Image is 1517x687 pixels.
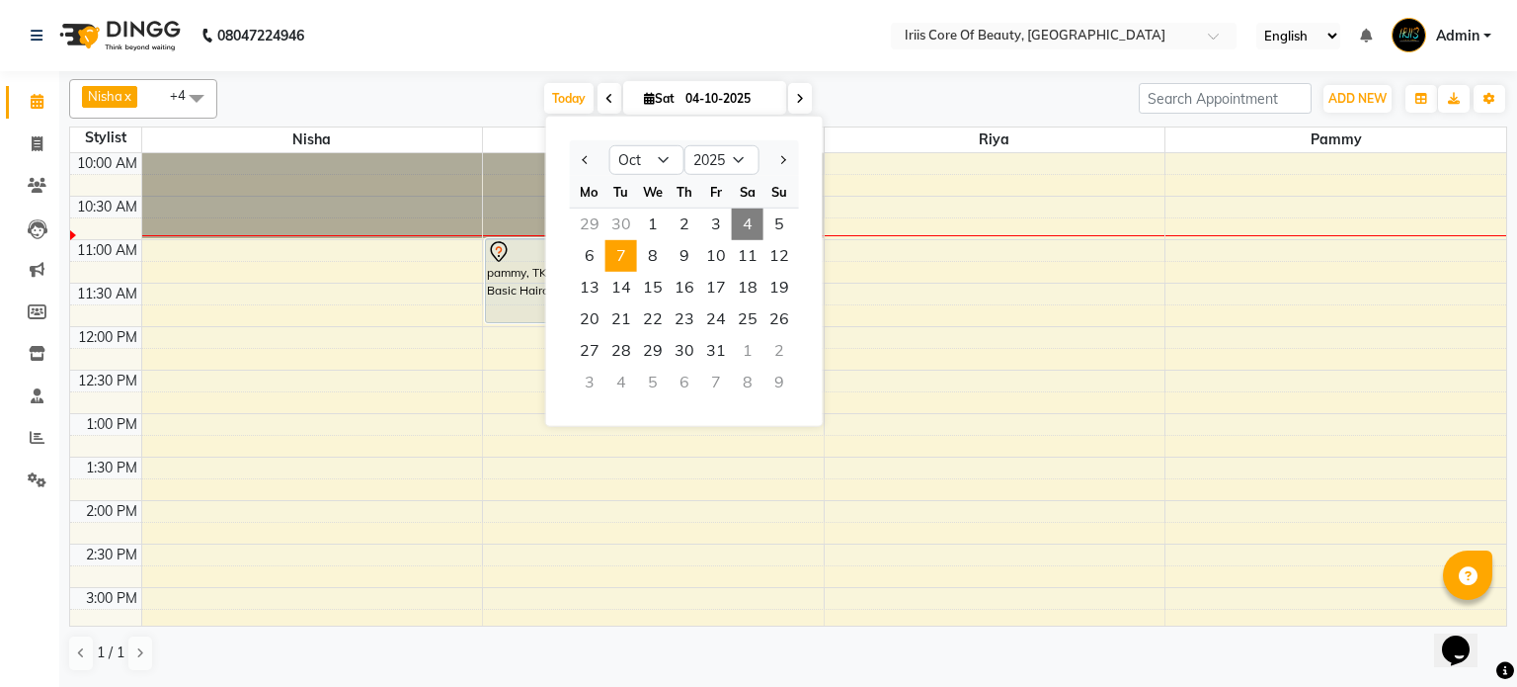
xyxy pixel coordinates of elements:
[763,209,795,240] div: Sunday, October 5, 2025
[732,272,763,303] div: Saturday, October 18, 2025
[574,367,605,398] div: Monday, November 3, 2025
[1392,18,1426,52] img: Admin
[763,209,795,240] span: 5
[763,303,795,335] span: 26
[669,240,700,272] div: Thursday, October 9, 2025
[574,335,605,367] div: Monday, October 27, 2025
[483,128,824,152] span: [PERSON_NAME]
[637,272,669,303] span: 15
[637,272,669,303] div: Wednesday, October 15, 2025
[82,414,141,435] div: 1:00 PM
[700,335,732,367] div: Friday, October 31, 2025
[773,144,790,176] button: Next month
[70,128,141,148] div: Stylist
[700,240,732,272] div: Friday, October 10, 2025
[605,335,637,367] div: Tuesday, October 28, 2025
[142,128,483,152] span: Nisha
[605,176,637,208] div: Tu
[609,145,684,175] select: Select month
[605,240,637,272] span: 7
[763,303,795,335] div: Sunday, October 26, 2025
[669,272,700,303] div: Thursday, October 16, 2025
[763,176,795,208] div: Su
[700,240,732,272] span: 10
[88,88,122,104] span: Nisha
[700,209,732,240] span: 3
[732,209,763,240] div: Saturday, October 4, 2025
[763,272,795,303] div: Sunday, October 19, 2025
[763,335,795,367] div: Sunday, November 2, 2025
[637,303,669,335] span: 22
[637,335,669,367] div: Wednesday, October 29, 2025
[74,371,141,391] div: 12:30 PM
[1328,91,1387,106] span: ADD NEW
[763,240,795,272] div: Sunday, October 12, 2025
[574,240,605,272] div: Monday, October 6, 2025
[578,144,595,176] button: Previous month
[825,128,1165,152] span: Riya
[763,367,795,398] div: Sunday, November 9, 2025
[732,209,763,240] span: 4
[669,272,700,303] span: 16
[605,367,637,398] div: Tuesday, November 4, 2025
[669,303,700,335] span: 23
[605,209,637,240] div: Tuesday, September 30, 2025
[486,239,814,322] div: pammy, TK01, 11:00 AM-12:00 PM, Hair Cut & Styling - Basic Haircut Men
[605,272,637,303] span: 14
[732,367,763,398] div: Saturday, November 8, 2025
[1434,608,1497,667] iframe: chat widget
[637,367,669,398] div: Wednesday, November 5, 2025
[97,643,124,663] span: 1 / 1
[1323,85,1392,113] button: ADD NEW
[74,327,141,348] div: 12:00 PM
[73,284,141,304] div: 11:30 AM
[605,303,637,335] div: Tuesday, October 21, 2025
[669,209,700,240] span: 2
[669,335,700,367] div: Thursday, October 30, 2025
[637,209,669,240] span: 1
[217,8,304,63] b: 08047224946
[732,240,763,272] div: Saturday, October 11, 2025
[122,88,131,104] a: x
[700,335,732,367] span: 31
[700,272,732,303] div: Friday, October 17, 2025
[637,176,669,208] div: We
[1165,128,1506,152] span: pammy
[637,335,669,367] span: 29
[669,176,700,208] div: Th
[73,153,141,174] div: 10:00 AM
[763,240,795,272] span: 12
[669,367,700,398] div: Thursday, November 6, 2025
[73,197,141,217] div: 10:30 AM
[700,209,732,240] div: Friday, October 3, 2025
[732,176,763,208] div: Sa
[82,588,141,609] div: 3:00 PM
[669,335,700,367] span: 30
[763,272,795,303] span: 19
[574,272,605,303] span: 13
[732,272,763,303] span: 18
[700,272,732,303] span: 17
[574,303,605,335] span: 20
[82,545,141,565] div: 2:30 PM
[82,501,141,522] div: 2:00 PM
[605,240,637,272] div: Tuesday, October 7, 2025
[700,303,732,335] span: 24
[50,8,186,63] img: logo
[574,240,605,272] span: 6
[700,176,732,208] div: Fr
[73,240,141,261] div: 11:00 AM
[170,87,200,103] span: +4
[1436,26,1479,46] span: Admin
[669,240,700,272] span: 9
[82,458,141,478] div: 1:30 PM
[574,303,605,335] div: Monday, October 20, 2025
[574,209,605,240] div: Monday, September 29, 2025
[637,209,669,240] div: Wednesday, October 1, 2025
[637,240,669,272] div: Wednesday, October 8, 2025
[732,335,763,367] div: Saturday, November 1, 2025
[639,91,679,106] span: Sat
[700,303,732,335] div: Friday, October 24, 2025
[605,335,637,367] span: 28
[669,303,700,335] div: Thursday, October 23, 2025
